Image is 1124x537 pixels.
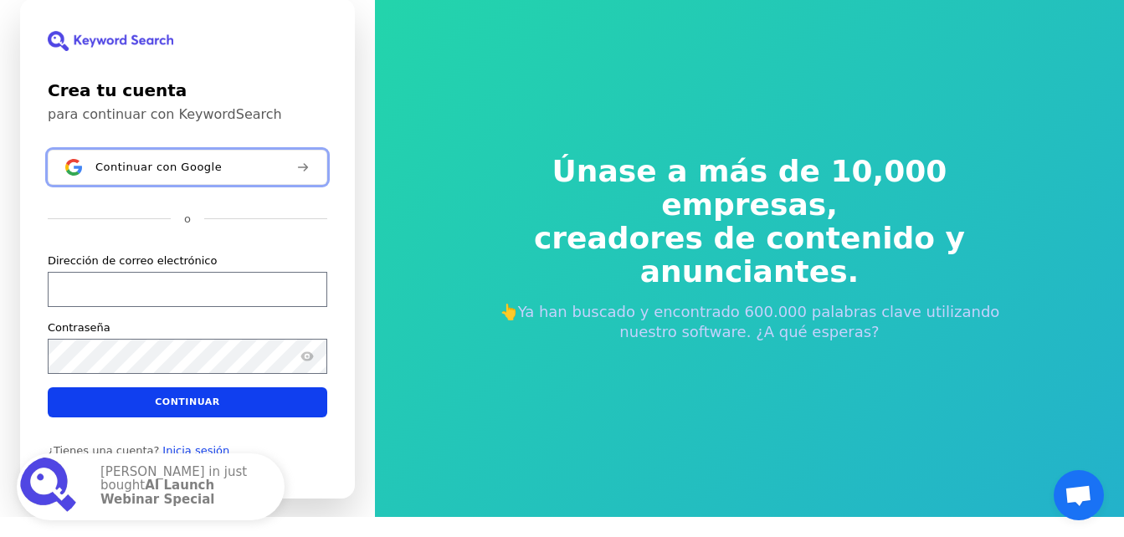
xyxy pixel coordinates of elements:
[48,444,159,458] span: ¿Tienes una cuenta?
[48,320,110,335] label: Contraseña
[495,222,1004,289] span: creadores de contenido y anunciantes.
[495,302,1004,342] p: 👆Ya han buscado y encontrado 600.000 palabras clave utilizando nuestro software. ¿A qué esperas?
[48,31,173,51] img: Búsqueda de palabras clave
[184,212,191,227] p: o
[48,387,327,417] button: Continuar
[1054,470,1104,520] div: Chat abierto
[48,106,327,123] p: para continuar con KeywordSearch
[162,444,229,458] a: Inicia sesión
[100,478,215,507] strong: AI Launch Webinar Special
[297,346,317,366] button: Mostrar contraseña
[65,159,82,176] img: Sign in with Google
[95,161,222,174] span: Continuar con Google
[20,457,80,517] img: AI Launch Webinar Special
[100,464,247,507] font: [PERSON_NAME] in just bought
[48,253,217,268] label: Dirección de correo electrónico
[495,155,1004,222] span: Únase a más de 10,000 empresas,
[48,78,327,103] h1: Crea tu cuenta
[48,150,327,185] button: Sign in with GoogleContinuar con Google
